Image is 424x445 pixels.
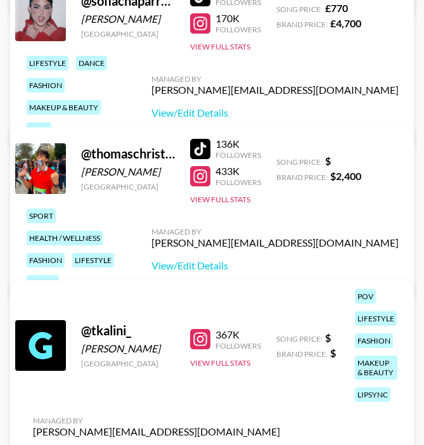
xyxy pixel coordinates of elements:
div: dance [76,56,107,70]
div: travel [27,275,59,290]
div: [PERSON_NAME][EMAIL_ADDRESS][DOMAIN_NAME] [151,236,399,249]
div: 367K [215,328,261,341]
div: health / wellness [27,231,103,245]
div: 170K [215,12,261,25]
div: Managed By [151,74,399,84]
div: [PERSON_NAME] [81,165,175,178]
div: [PERSON_NAME] [81,13,175,25]
div: Followers [215,341,261,351]
strong: $ [325,155,331,167]
div: lipsync [355,387,390,402]
span: Brand Price: [276,20,328,29]
div: [PERSON_NAME] [81,342,175,355]
div: Managed By [151,227,399,236]
strong: $ [330,347,336,359]
div: Followers [215,177,261,187]
span: Brand Price: [276,172,328,182]
span: Song Price: [276,334,323,344]
span: Brand Price: [276,349,328,359]
button: View Full Stats [190,358,250,368]
div: skits [27,122,51,137]
div: lifestyle [355,311,397,326]
strong: £ 4,700 [330,17,361,29]
span: Song Price: [276,4,323,14]
div: lifestyle [72,253,114,268]
div: fashion [27,253,65,268]
button: View Full Stats [190,195,250,204]
div: 433K [215,165,261,177]
span: Song Price: [276,157,323,167]
div: [PERSON_NAME][EMAIL_ADDRESS][DOMAIN_NAME] [151,84,399,96]
a: View/Edit Details [151,259,399,272]
strong: $ [325,332,331,344]
div: [GEOGRAPHIC_DATA] [81,359,175,368]
strong: $ 2,400 [330,170,361,182]
div: makeup & beauty [27,100,101,115]
a: View/Edit Details [151,106,399,119]
div: @ tkalini_ [81,323,175,339]
div: lifestyle [27,56,68,70]
div: [GEOGRAPHIC_DATA] [81,182,175,191]
div: [GEOGRAPHIC_DATA] [81,29,175,39]
button: View Full Stats [190,42,250,51]
div: [PERSON_NAME][EMAIL_ADDRESS][DOMAIN_NAME] [33,425,280,438]
div: makeup & beauty [355,356,397,380]
div: sport [27,209,56,223]
div: pov [355,289,376,304]
div: fashion [355,333,393,348]
div: 136K [215,138,261,150]
div: @ thomaschristiaens [81,146,175,162]
div: Managed By [33,416,280,425]
div: Followers [215,150,261,160]
div: Followers [215,25,261,34]
div: fashion [27,78,65,93]
strong: £ 770 [325,2,348,14]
